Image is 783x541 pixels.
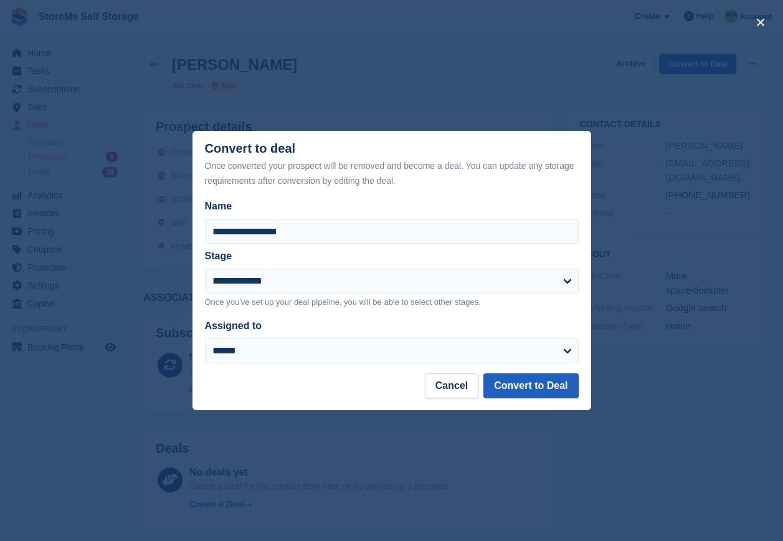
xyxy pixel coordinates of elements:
[483,373,578,398] button: Convert to Deal
[205,158,579,188] div: Once converted your prospect will be removed and become a deal. You can update any storage requir...
[205,320,262,331] label: Assigned to
[425,373,478,398] button: Cancel
[751,12,771,32] button: close
[205,199,579,214] label: Name
[205,141,579,188] div: Convert to deal
[205,296,579,309] p: Once you've set up your deal pipeline, you will be able to select other stages.
[205,251,232,261] label: Stage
